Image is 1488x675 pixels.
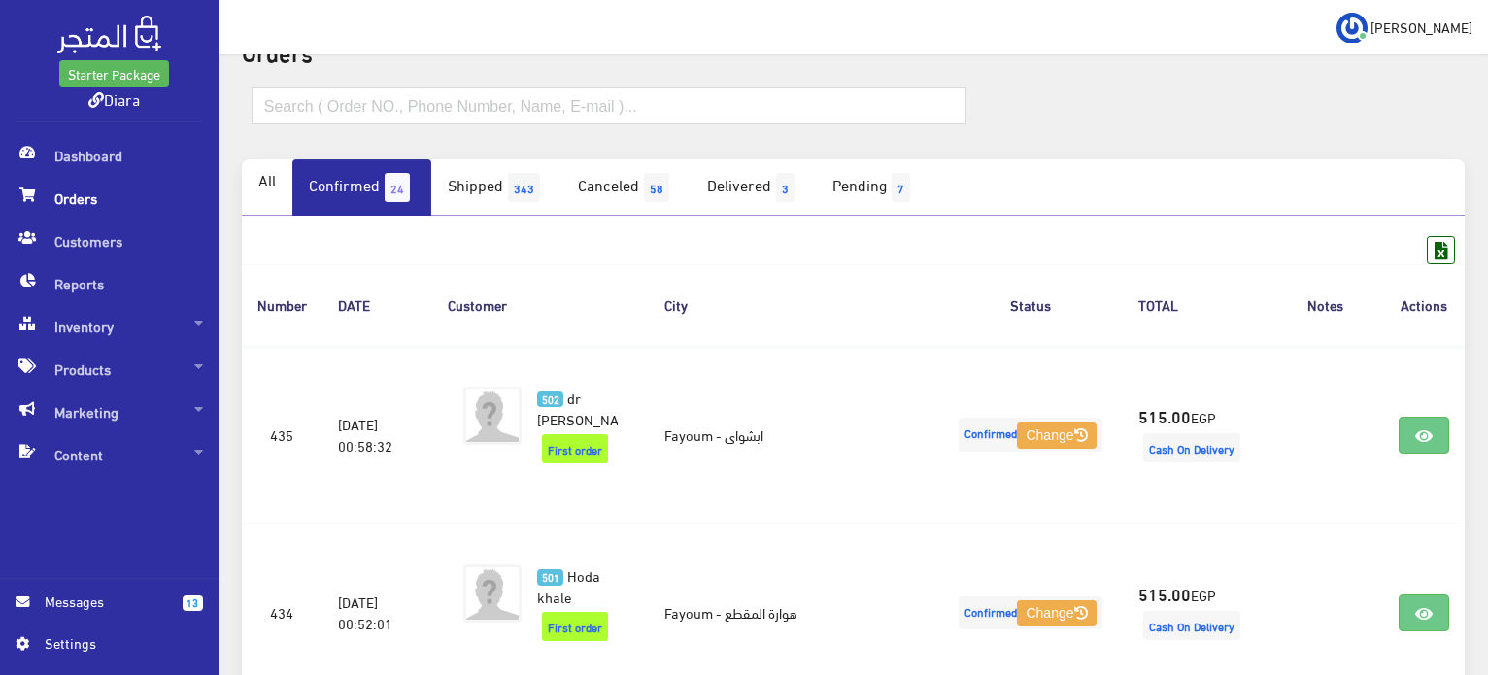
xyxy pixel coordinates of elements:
[537,384,641,432] span: dr [PERSON_NAME]
[463,564,522,623] img: avatar.png
[816,159,931,216] a: Pending7
[322,264,432,345] th: DATE
[959,596,1101,630] span: Confirmed
[292,159,431,216] a: Confirmed24
[1268,264,1383,345] th: Notes
[322,346,432,524] td: [DATE] 00:58:32
[542,612,608,641] span: First order
[16,348,203,390] span: Products
[252,87,966,124] input: Search ( Order NO., Phone Number, Name, E-mail )...
[537,569,563,586] span: 501
[242,264,322,345] th: Number
[892,173,910,202] span: 7
[59,60,169,87] a: Starter Package
[463,387,522,445] img: avatar.png
[1123,264,1268,345] th: TOTAL
[1123,346,1268,524] td: EGP
[938,264,1122,345] th: Status
[1370,15,1472,39] span: [PERSON_NAME]
[16,177,203,219] span: Orders
[537,387,618,429] a: 502 dr [PERSON_NAME]
[649,264,938,345] th: City
[385,173,410,202] span: 24
[16,134,203,177] span: Dashboard
[45,591,167,612] span: Messages
[537,391,563,408] span: 502
[691,159,816,216] a: Delivered3
[432,264,649,345] th: Customer
[16,433,203,476] span: Content
[1336,13,1368,44] img: ...
[537,561,600,610] span: Hoda khale
[1138,581,1191,606] strong: 515.00
[1383,264,1465,345] th: Actions
[561,159,691,216] a: Canceled58
[1143,433,1240,462] span: Cash On Delivery
[537,564,618,607] a: 501 Hoda khale
[16,390,203,433] span: Marketing
[542,434,608,463] span: First order
[1336,12,1472,43] a: ... [PERSON_NAME]
[16,632,203,663] a: Settings
[183,595,203,611] span: 13
[16,305,203,348] span: Inventory
[776,173,795,202] span: 3
[242,346,322,524] td: 435
[644,173,669,202] span: 58
[1143,611,1240,640] span: Cash On Delivery
[16,591,203,632] a: 13 Messages
[508,173,540,202] span: 343
[88,84,140,113] a: Diara
[959,418,1101,452] span: Confirmed
[431,159,561,216] a: Shipped343
[1017,422,1096,450] button: Change
[16,262,203,305] span: Reports
[1138,403,1191,428] strong: 515.00
[242,159,292,200] a: All
[16,219,203,262] span: Customers
[45,632,186,654] span: Settings
[57,16,161,53] img: .
[1017,600,1096,627] button: Change
[1391,542,1465,616] iframe: Drift Widget Chat Controller
[242,39,1465,64] h2: Orders
[649,346,938,524] td: Fayoum - ابشواى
